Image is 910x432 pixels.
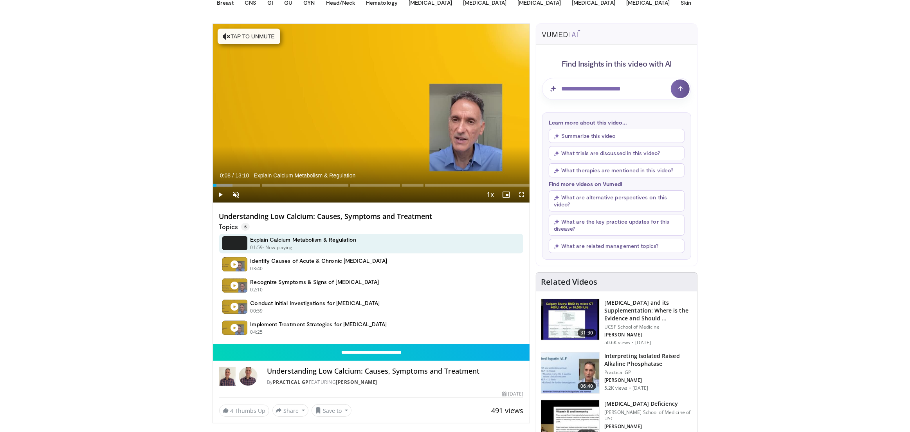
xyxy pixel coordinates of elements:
div: · [632,340,634,346]
button: What are the key practice updates for this disease? [549,215,685,236]
p: UCSF School of Medicine [604,324,692,330]
img: Practical GP [219,367,236,386]
button: Fullscreen [514,187,530,202]
p: 03:40 [250,265,263,272]
h4: Related Videos [541,277,597,287]
a: 31:30 [MEDICAL_DATA] and its Supplementation: Where is the Evidence and Should … UCSF School of M... [541,299,692,346]
button: What are related management topics? [549,239,685,253]
p: [PERSON_NAME] [604,423,692,430]
video-js: Video Player [213,24,530,203]
span: 06:40 [578,382,596,390]
a: 4 Thumbs Up [219,405,269,417]
p: [PERSON_NAME] [604,332,692,338]
button: Enable picture-in-picture mode [498,187,514,202]
button: Play [213,187,229,202]
p: 02:10 [250,286,263,293]
button: Share [272,404,309,417]
button: What are alternative perspectives on this video? [549,190,685,211]
img: 4bb25b40-905e-443e-8e37-83f056f6e86e.150x105_q85_crop-smart_upscale.jpg [541,299,599,340]
p: 00:59 [250,307,263,315]
h4: Implement Treatment Strategies for [MEDICAL_DATA] [250,321,387,328]
button: Unmute [229,187,244,202]
span: 13:10 [235,172,249,179]
h3: [MEDICAL_DATA] and its Supplementation: Where is the Evidence and Should … [604,299,692,322]
span: 491 views [491,406,523,415]
p: 04:25 [250,329,263,336]
button: Tap to unmute [218,29,280,44]
img: 6a4ee52d-0f16-480d-a1b4-8187386ea2ed.150x105_q85_crop-smart_upscale.jpg [541,352,599,393]
p: 01:59 [250,244,263,251]
div: [DATE] [502,390,523,398]
p: [PERSON_NAME] School of Medicine of USC [604,409,692,422]
span: Explain Calcium Metabolism & Regulation [254,172,355,179]
h4: Understanding Low Calcium: Causes, Symptoms and Treatment [267,367,523,376]
span: 4 [231,407,234,414]
p: Practical GP [604,369,692,376]
span: 5 [241,223,250,231]
h4: Identify Causes of Acute & Chronic [MEDICAL_DATA] [250,257,387,264]
h4: Recognize Symptoms & Signs of [MEDICAL_DATA] [250,278,379,286]
a: [PERSON_NAME] [336,379,377,385]
p: Topics [219,223,250,231]
h4: Explain Calcium Metabolism & Regulation [250,236,357,243]
a: Practical GP [273,379,309,385]
p: Find more videos on Vumedi [549,181,685,187]
span: / [232,172,234,179]
h4: Find Insights in this video with AI [542,58,691,69]
h4: Understanding Low Calcium: Causes, Symptoms and Treatment [219,212,524,221]
p: [PERSON_NAME] [604,377,692,383]
button: Playback Rate [483,187,498,202]
h3: Interpreting Isolated Raised Alkaline Phosphatase [604,352,692,368]
p: [DATE] [632,385,648,391]
p: 50.6K views [604,340,630,346]
button: Summarize this video [549,129,685,143]
h3: [MEDICAL_DATA] Deficiency [604,400,692,408]
img: Avatar [239,367,258,386]
p: Learn more about this video... [549,119,685,126]
button: What trials are discussed in this video? [549,146,685,160]
p: [DATE] [636,340,651,346]
span: 0:08 [220,172,231,179]
p: 5.2K views [604,385,627,391]
a: 06:40 Interpreting Isolated Raised Alkaline Phosphatase Practical GP [PERSON_NAME] 5.2K views · [... [541,352,692,394]
input: Question for AI [542,78,691,100]
span: 31:30 [578,329,596,337]
button: Save to [312,404,351,417]
button: What therapies are mentioned in this video? [549,163,685,177]
p: - Now playing [263,244,293,251]
div: Progress Bar [213,184,530,187]
div: By FEATURING [267,379,523,386]
h4: Conduct Initial Investigations for [MEDICAL_DATA] [250,300,380,307]
img: vumedi-ai-logo.svg [542,29,580,37]
div: · [629,385,631,391]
